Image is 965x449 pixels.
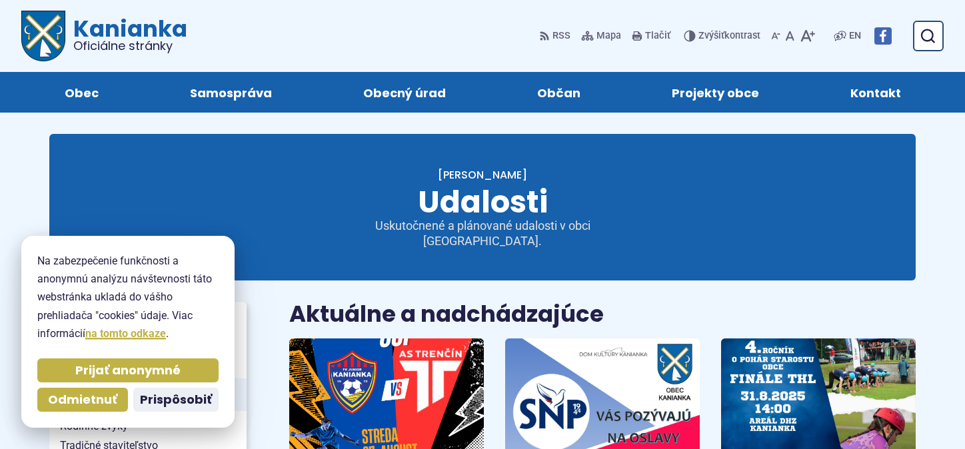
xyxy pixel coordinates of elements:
[133,388,219,412] button: Prispôsobiť
[874,27,892,45] img: Prejsť na Facebook stránku
[85,327,166,340] a: na tomto odkaze
[672,72,759,113] span: Projekty obce
[73,40,187,52] span: Oficiálne stránky
[645,31,670,42] span: Tlačiť
[698,30,724,41] span: Zvýšiť
[21,11,65,61] img: Prejsť na domovskú stránku
[850,72,901,113] span: Kontakt
[65,17,187,52] span: Kanianka
[37,252,219,342] p: Na zabezpečenie funkčnosti a anonymnú analýzu návštevnosti táto webstránka ukladá do vášho prehli...
[21,11,187,61] a: Logo Kanianka, prejsť na domovskú stránku.
[539,22,573,50] a: RSS
[75,363,181,378] span: Prijať anonymné
[849,28,861,44] span: EN
[289,302,916,326] h2: Aktuálne a nadchádzajúce
[818,72,933,113] a: Kontakt
[846,28,864,44] a: EN
[537,72,580,113] span: Občan
[331,72,478,113] a: Obecný úrad
[48,392,117,408] span: Odmietnuť
[438,167,527,183] a: [PERSON_NAME]
[578,22,624,50] a: Mapa
[768,22,783,50] button: Zmenšiť veľkosť písma
[190,72,272,113] span: Samospráva
[504,72,612,113] a: Občan
[684,22,763,50] button: Zvýšiťkontrast
[418,181,548,223] span: Udalosti
[323,219,642,248] p: Uskutočnené a plánované udalosti v obci [GEOGRAPHIC_DATA].
[596,28,621,44] span: Mapa
[37,358,219,382] button: Prijať anonymné
[783,22,797,50] button: Nastaviť pôvodnú veľkosť písma
[37,388,128,412] button: Odmietnuť
[797,22,818,50] button: Zväčšiť veľkosť písma
[363,72,446,113] span: Obecný úrad
[639,72,791,113] a: Projekty obce
[698,31,760,42] span: kontrast
[629,22,673,50] button: Tlačiť
[157,72,304,113] a: Samospráva
[140,392,212,408] span: Prispôsobiť
[65,72,99,113] span: Obec
[552,28,570,44] span: RSS
[32,72,131,113] a: Obec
